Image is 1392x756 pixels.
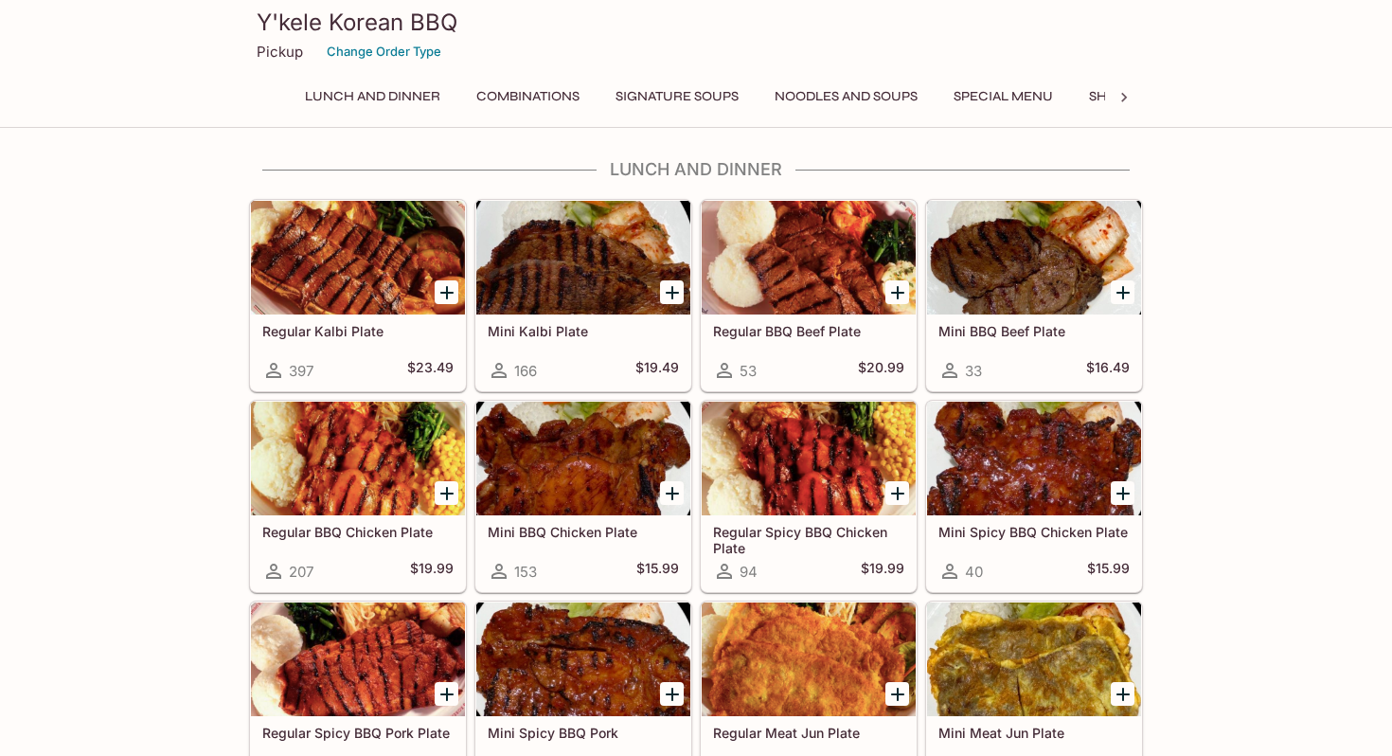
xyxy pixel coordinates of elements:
[475,200,691,391] a: Mini Kalbi Plate166$19.49
[885,682,909,706] button: Add Regular Meat Jun Plate
[251,402,465,515] div: Regular BBQ Chicken Plate
[861,560,904,583] h5: $19.99
[476,402,690,515] div: Mini BBQ Chicken Plate
[885,481,909,505] button: Add Regular Spicy BBQ Chicken Plate
[1111,682,1134,706] button: Add Mini Meat Jun Plate
[740,362,757,380] span: 53
[764,83,928,110] button: Noodles and Soups
[1111,280,1134,304] button: Add Mini BBQ Beef Plate
[740,563,758,581] span: 94
[466,83,590,110] button: Combinations
[858,359,904,382] h5: $20.99
[702,402,916,515] div: Regular Spicy BBQ Chicken Plate
[1111,481,1134,505] button: Add Mini Spicy BBQ Chicken Plate
[701,200,917,391] a: Regular BBQ Beef Plate53$20.99
[488,323,679,339] h5: Mini Kalbi Plate
[636,560,679,583] h5: $15.99
[476,201,690,315] div: Mini Kalbi Plate
[1079,83,1214,110] button: Shrimp Combos
[262,725,454,741] h5: Regular Spicy BBQ Pork Plate
[262,524,454,540] h5: Regular BBQ Chicken Plate
[475,401,691,592] a: Mini BBQ Chicken Plate153$15.99
[1086,359,1130,382] h5: $16.49
[257,43,303,61] p: Pickup
[435,682,458,706] button: Add Regular Spicy BBQ Pork Plate
[660,280,684,304] button: Add Mini Kalbi Plate
[488,524,679,540] h5: Mini BBQ Chicken Plate
[885,280,909,304] button: Add Regular BBQ Beef Plate
[435,481,458,505] button: Add Regular BBQ Chicken Plate
[713,524,904,555] h5: Regular Spicy BBQ Chicken Plate
[965,362,982,380] span: 33
[605,83,749,110] button: Signature Soups
[702,603,916,716] div: Regular Meat Jun Plate
[943,83,1063,110] button: Special Menu
[407,359,454,382] h5: $23.49
[488,725,679,741] h5: Mini Spicy BBQ Pork
[713,725,904,741] h5: Regular Meat Jun Plate
[965,563,983,581] span: 40
[250,401,466,592] a: Regular BBQ Chicken Plate207$19.99
[938,323,1130,339] h5: Mini BBQ Beef Plate
[476,603,690,716] div: Mini Spicy BBQ Pork
[927,402,1141,515] div: Mini Spicy BBQ Chicken Plate
[435,280,458,304] button: Add Regular Kalbi Plate
[938,725,1130,741] h5: Mini Meat Jun Plate
[294,83,451,110] button: Lunch and Dinner
[514,362,537,380] span: 166
[635,359,679,382] h5: $19.49
[250,200,466,391] a: Regular Kalbi Plate397$23.49
[926,401,1142,592] a: Mini Spicy BBQ Chicken Plate40$15.99
[318,37,450,66] button: Change Order Type
[289,563,313,581] span: 207
[514,563,537,581] span: 153
[660,682,684,706] button: Add Mini Spicy BBQ Pork
[702,201,916,315] div: Regular BBQ Beef Plate
[289,362,313,380] span: 397
[251,201,465,315] div: Regular Kalbi Plate
[927,201,1141,315] div: Mini BBQ Beef Plate
[701,401,917,592] a: Regular Spicy BBQ Chicken Plate94$19.99
[938,524,1130,540] h5: Mini Spicy BBQ Chicken Plate
[926,200,1142,391] a: Mini BBQ Beef Plate33$16.49
[410,560,454,583] h5: $19.99
[1087,560,1130,583] h5: $15.99
[251,603,465,716] div: Regular Spicy BBQ Pork Plate
[927,603,1141,716] div: Mini Meat Jun Plate
[660,481,684,505] button: Add Mini BBQ Chicken Plate
[262,323,454,339] h5: Regular Kalbi Plate
[257,8,1135,37] h3: Y'kele Korean BBQ
[713,323,904,339] h5: Regular BBQ Beef Plate
[249,159,1143,180] h4: Lunch and Dinner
